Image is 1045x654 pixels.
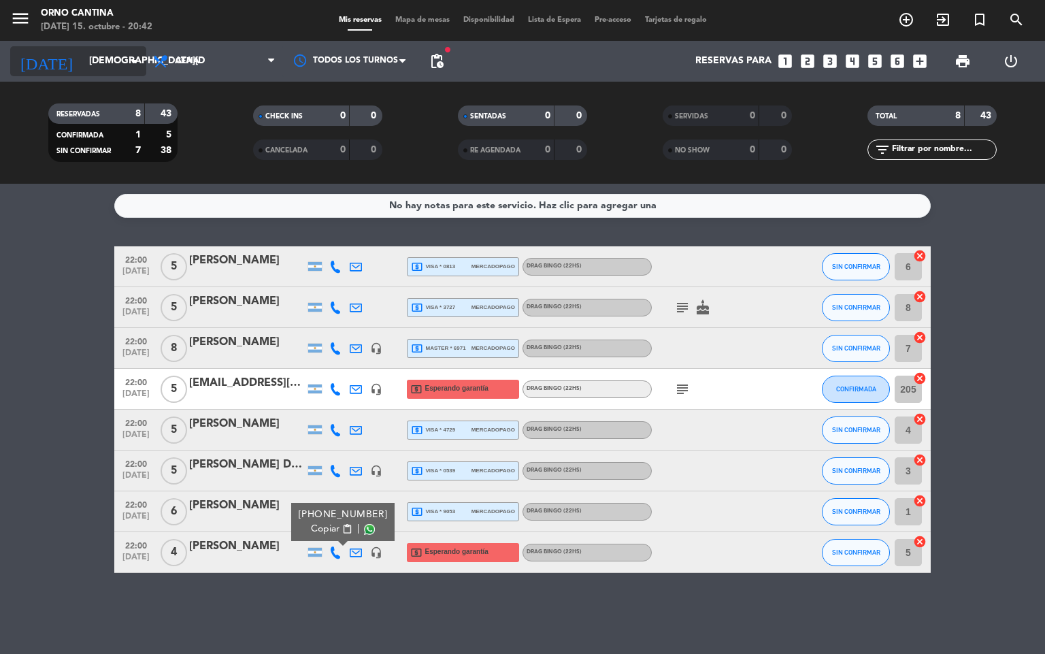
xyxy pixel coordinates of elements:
i: cancel [913,494,927,508]
i: looks_one [776,52,794,70]
span: CANCELADA [265,147,308,154]
span: Mapa de mesas [388,16,457,24]
strong: 0 [340,145,346,154]
span: visa * 0539 [411,465,455,477]
span: RE AGENDADA [470,147,520,154]
div: Orno Cantina [41,7,152,20]
span: mercadopago [471,344,515,353]
span: visa * 3727 [411,301,455,314]
span: Esperando garantía [425,383,488,394]
span: visa * 9053 [411,506,455,518]
span: SIN CONFIRMAR [832,508,880,515]
strong: 0 [371,145,379,154]
span: DRAG BINGO (22Hs) [527,468,582,473]
button: SIN CONFIRMAR [822,294,890,321]
i: local_atm [411,506,423,518]
span: [DATE] [119,267,153,282]
span: mercadopago [471,466,515,475]
div: [PHONE_NUMBER] [299,508,388,522]
span: 22:00 [119,374,153,389]
span: SIN CONFIRMAR [832,549,880,556]
span: Esperando garantía [425,546,488,557]
span: content_paste [342,524,352,534]
span: 22:00 [119,414,153,430]
span: [DATE] [119,512,153,527]
span: print [955,53,971,69]
span: 22:00 [119,251,153,267]
span: [DATE] [119,389,153,405]
span: [DATE] [119,308,153,323]
div: [EMAIL_ADDRESS][DOMAIN_NAME] [189,374,305,392]
span: SIN CONFIRMAR [832,467,880,474]
strong: 5 [166,130,174,140]
span: Tarjetas de regalo [638,16,714,24]
i: looks_two [799,52,816,70]
i: local_atm [411,342,423,355]
span: SIN CONFIRMAR [56,148,111,154]
span: RESERVADAS [56,111,100,118]
i: headset_mic [370,546,382,559]
span: visa * 4729 [411,424,455,436]
i: headset_mic [370,465,382,477]
span: SERVIDAS [675,113,708,120]
span: Lista de Espera [521,16,588,24]
i: cancel [913,249,927,263]
span: 22:00 [119,455,153,471]
div: [PERSON_NAME] [189,497,305,514]
div: [PERSON_NAME] [189,333,305,351]
span: DRAG BINGO (22Hs) [527,263,582,269]
span: Cena [176,56,199,66]
button: SIN CONFIRMAR [822,498,890,525]
i: local_atm [411,424,423,436]
span: fiber_manual_record [444,46,452,54]
span: DRAG BINGO (22Hs) [527,386,582,391]
button: SIN CONFIRMAR [822,416,890,444]
i: headset_mic [370,383,382,395]
strong: 0 [750,111,755,120]
span: SIN CONFIRMAR [832,263,880,270]
span: Copiar [311,522,339,536]
span: DRAG BINGO (22Hs) [527,508,582,514]
span: NO SHOW [675,147,710,154]
i: cancel [913,453,927,467]
div: [DATE] 15. octubre - 20:42 [41,20,152,34]
button: SIN CONFIRMAR [822,457,890,485]
span: SENTADAS [470,113,506,120]
button: CONFIRMADA [822,376,890,403]
span: pending_actions [429,53,445,69]
span: CONFIRMADA [56,132,103,139]
strong: 0 [576,145,584,154]
span: 5 [161,253,187,280]
strong: 7 [135,146,141,155]
button: Copiarcontent_paste [311,522,352,536]
div: [PERSON_NAME] [189,252,305,269]
i: looks_4 [844,52,861,70]
i: cancel [913,412,927,426]
strong: 1 [135,130,141,140]
div: [PERSON_NAME] [189,415,305,433]
span: 5 [161,376,187,403]
i: local_atm [411,465,423,477]
button: SIN CONFIRMAR [822,539,890,566]
strong: 0 [750,145,755,154]
span: 8 [161,335,187,362]
span: | [357,522,360,536]
span: 22:00 [119,537,153,553]
i: cake [695,299,711,316]
span: SIN CONFIRMAR [832,304,880,311]
span: master * 6971 [411,342,466,355]
strong: 0 [371,111,379,120]
i: turned_in_not [972,12,988,28]
i: looks_5 [866,52,884,70]
span: mercadopago [471,303,515,312]
i: looks_3 [821,52,839,70]
i: headset_mic [370,342,382,355]
div: LOG OUT [986,41,1035,82]
span: mercadopago [471,507,515,516]
span: [DATE] [119,471,153,487]
button: SIN CONFIRMAR [822,335,890,362]
i: subject [674,381,691,397]
i: subject [674,299,691,316]
span: 6 [161,498,187,525]
button: SIN CONFIRMAR [822,253,890,280]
